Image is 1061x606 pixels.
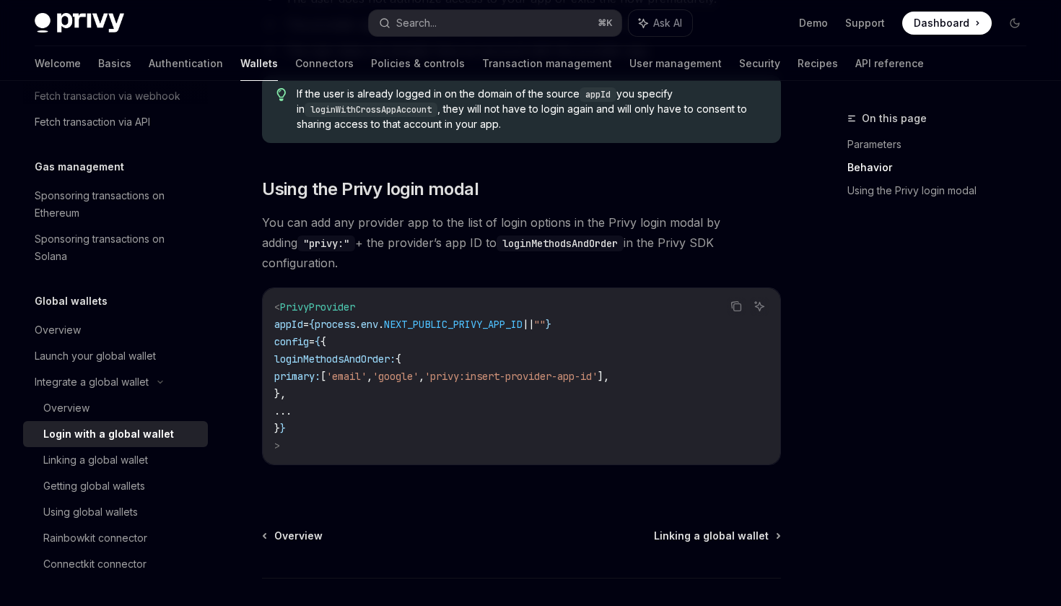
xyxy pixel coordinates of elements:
a: Parameters [847,133,1038,156]
span: loginMethodsAndOrder: [274,352,396,365]
span: [ [320,370,326,383]
span: , [367,370,372,383]
div: Linking a global wallet [43,451,148,469]
a: Fetch transaction via API [23,109,208,135]
span: { [309,318,315,331]
a: Linking a global wallet [23,447,208,473]
h5: Global wallets [35,293,108,310]
a: Sponsoring transactions on Ethereum [23,183,208,226]
div: Rainbowkit connector [43,529,147,547]
button: Ask AI [629,10,692,36]
span: < [274,300,280,313]
span: "" [534,318,546,331]
span: . [355,318,361,331]
span: appId [274,318,303,331]
span: = [303,318,309,331]
a: Behavior [847,156,1038,179]
div: Overview [43,399,89,417]
a: Policies & controls [371,46,465,81]
a: Support [845,16,885,30]
span: } [280,422,286,435]
div: Fetch transaction via API [35,113,150,131]
span: primary: [274,370,320,383]
button: Search...⌘K [369,10,621,36]
div: Getting global wallets [43,477,145,495]
a: Using global wallets [23,499,208,525]
span: 'google' [372,370,419,383]
a: Getting global wallets [23,473,208,499]
code: "privy:" [297,235,355,251]
a: User management [629,46,722,81]
a: Overview [263,529,323,543]
a: API reference [855,46,924,81]
a: Overview [23,395,208,421]
span: config [274,335,309,348]
div: Launch your global wallet [35,347,156,365]
span: Overview [274,529,323,543]
span: { [320,335,326,348]
a: Rainbowkit connector [23,525,208,551]
button: Ask AI [750,297,769,316]
span: || [523,318,534,331]
span: Ask AI [653,16,682,30]
span: ... [274,404,292,417]
span: = [309,335,315,348]
code: loginMethodsAndOrder [497,235,624,251]
span: 'email' [326,370,367,383]
a: Connectors [295,46,354,81]
a: Dashboard [902,12,992,35]
a: Overview [23,317,208,343]
span: PrivyProvider [280,300,355,313]
div: Connectkit connector [43,555,147,573]
a: Launch your global wallet [23,343,208,369]
span: NEXT_PUBLIC_PRIVY_APP_ID [384,318,523,331]
span: }, [274,387,286,400]
svg: Tip [276,88,287,101]
a: Wallets [240,46,278,81]
a: Linking a global wallet [654,529,780,543]
code: loginWithCrossAppAccount [305,103,437,117]
div: Overview [35,321,81,339]
span: . [378,318,384,331]
div: Using global wallets [43,503,138,521]
button: Copy the contents from the code block [727,297,746,316]
a: Recipes [798,46,838,81]
span: { [396,352,401,365]
div: Sponsoring transactions on Ethereum [35,187,199,222]
span: ], [598,370,609,383]
a: Connectkit connector [23,551,208,577]
a: Security [739,46,780,81]
a: Using the Privy login modal [847,179,1038,202]
a: Demo [799,16,828,30]
span: process [315,318,355,331]
a: Transaction management [482,46,612,81]
span: Linking a global wallet [654,529,769,543]
span: 'privy:insert-provider-app-id' [424,370,598,383]
span: ⌘ K [598,17,613,29]
span: } [274,422,280,435]
div: Integrate a global wallet [35,373,149,391]
button: Toggle dark mode [1003,12,1026,35]
h5: Gas management [35,158,124,176]
div: Login with a global wallet [43,425,174,443]
a: Welcome [35,46,81,81]
span: You can add any provider app to the list of login options in the Privy login modal by adding + th... [262,212,781,273]
a: Sponsoring transactions on Solana [23,226,208,269]
span: > [274,439,280,452]
span: , [419,370,424,383]
span: { [315,335,320,348]
a: Authentication [149,46,223,81]
span: If the user is already logged in on the domain of the source you specify in , they will not have ... [297,87,767,131]
div: Search... [396,14,437,32]
code: appId [580,87,616,102]
a: Basics [98,46,131,81]
span: On this page [862,110,927,127]
span: env [361,318,378,331]
img: dark logo [35,13,124,33]
span: } [546,318,551,331]
span: Dashboard [914,16,969,30]
span: Using the Privy login modal [262,178,479,201]
div: Sponsoring transactions on Solana [35,230,199,265]
a: Login with a global wallet [23,421,208,447]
